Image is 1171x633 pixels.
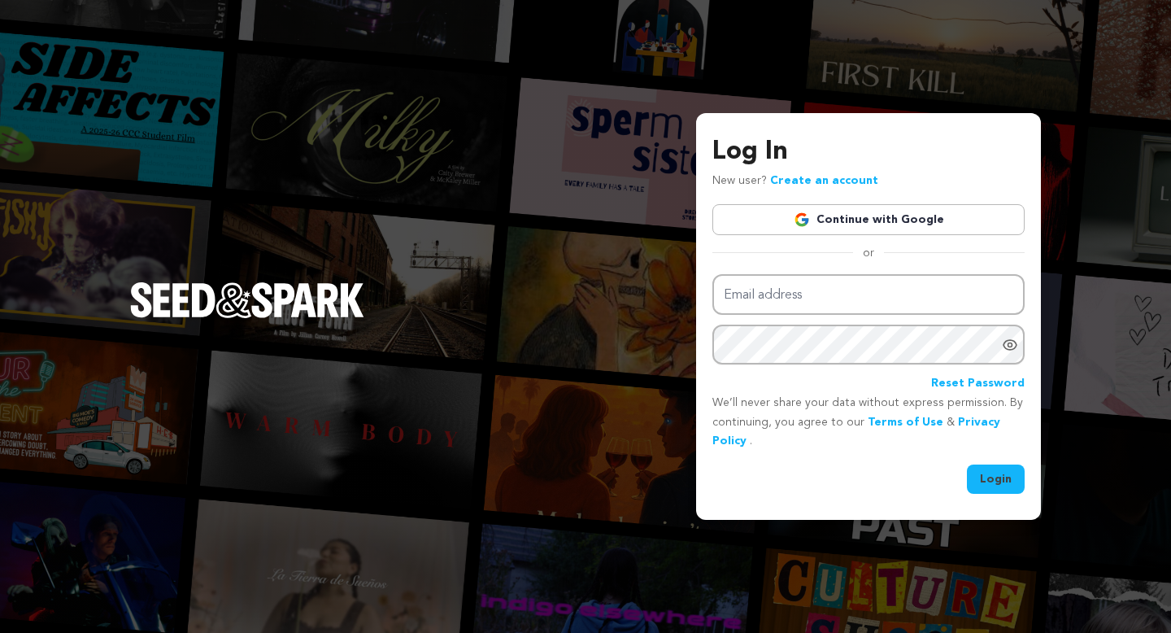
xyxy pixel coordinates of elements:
img: Google logo [794,212,810,228]
h3: Log In [712,133,1025,172]
a: Reset Password [931,374,1025,394]
img: Seed&Spark Logo [130,282,364,318]
span: or [853,245,884,261]
button: Login [967,465,1025,494]
a: Seed&Spark Homepage [130,282,364,351]
p: New user? [712,172,878,191]
a: Continue with Google [712,204,1025,235]
p: We’ll never share your data without express permission. By continuing, you agree to our & . [712,394,1025,452]
a: Show password as plain text. Warning: this will display your password on the screen. [1002,337,1018,353]
a: Terms of Use [868,417,943,428]
a: Create an account [770,175,878,186]
input: Email address [712,274,1025,316]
